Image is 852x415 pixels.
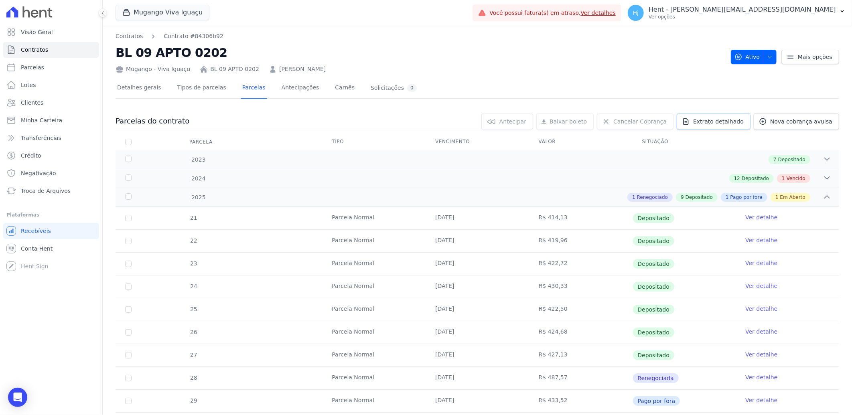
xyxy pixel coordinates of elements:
a: Nova cobrança avulsa [754,113,839,130]
input: Só é possível selecionar pagamentos em aberto [125,261,132,267]
th: Vencimento [426,134,529,150]
input: Só é possível selecionar pagamentos em aberto [125,238,132,244]
span: Em Aberto [780,194,805,201]
span: Depositado [633,305,675,314]
span: Depositado [633,328,675,337]
span: Renegociada [633,373,679,383]
td: R$ 414,13 [529,207,633,229]
a: Troca de Arquivos [3,183,99,199]
td: [DATE] [426,367,529,389]
span: Minha Carteira [21,116,62,124]
span: Troca de Arquivos [21,187,71,195]
a: Ver detalhe [745,328,777,336]
a: Ver detalhes [581,10,616,16]
a: Ver detalhe [745,236,777,244]
span: 12 [734,175,740,182]
a: [PERSON_NAME] [279,65,326,73]
span: Pago por fora [633,396,680,406]
span: Contratos [21,46,48,54]
span: 1 [782,175,785,182]
span: Negativação [21,169,56,177]
span: Lotes [21,81,36,89]
span: Depositado [633,350,675,360]
td: R$ 422,50 [529,298,633,321]
td: Parcela Normal [322,390,426,412]
a: Negativação [3,165,99,181]
span: 2025 [191,193,206,202]
input: Só é possível selecionar pagamentos em aberto [125,352,132,358]
a: Parcelas [241,78,267,99]
td: [DATE] [426,230,529,252]
div: Mugango - Viva Iguaçu [116,65,190,73]
input: Só é possível selecionar pagamentos em aberto [125,329,132,336]
td: [DATE] [426,390,529,412]
a: Minha Carteira [3,112,99,128]
span: Extrato detalhado [693,117,744,126]
a: Solicitações0 [369,78,418,99]
td: Parcela Normal [322,344,426,366]
td: [DATE] [426,321,529,344]
td: Parcela Normal [322,298,426,321]
span: Parcelas [21,63,44,71]
span: Hj [633,10,639,16]
a: Visão Geral [3,24,99,40]
input: Só é possível selecionar pagamentos em aberto [125,375,132,381]
span: 23 [189,260,197,267]
div: Open Intercom Messenger [8,388,27,407]
span: 2023 [191,156,206,164]
a: Parcelas [3,59,99,75]
a: Carnês [333,78,356,99]
span: Você possui fatura(s) em atraso. [489,9,616,17]
a: BL 09 APTO 0202 [210,65,259,73]
h2: BL 09 APTO 0202 [116,44,724,62]
span: 9 [681,194,684,201]
span: Depositado [633,236,675,246]
a: Ver detalhe [745,305,777,313]
td: Parcela Normal [322,275,426,298]
span: 1 [632,194,635,201]
span: Depositado [686,194,713,201]
a: Crédito [3,148,99,164]
a: Clientes [3,95,99,111]
td: [DATE] [426,275,529,298]
span: Ativo [734,50,760,64]
h3: Parcelas do contrato [116,116,189,126]
a: Contratos [3,42,99,58]
span: Pago por fora [730,194,763,201]
span: 26 [189,329,197,335]
span: Vencido [787,175,805,182]
td: [DATE] [426,253,529,275]
span: 22 [189,237,197,244]
span: Depositado [633,213,675,223]
td: R$ 433,52 [529,390,633,412]
span: Clientes [21,99,43,107]
span: Crédito [21,152,41,160]
p: Hent - [PERSON_NAME][EMAIL_ADDRESS][DOMAIN_NAME] [649,6,836,14]
a: Tipos de parcelas [176,78,228,99]
input: Só é possível selecionar pagamentos em aberto [125,398,132,404]
td: R$ 427,13 [529,344,633,366]
a: Contratos [116,32,143,40]
span: Renegociado [637,194,668,201]
span: 24 [189,283,197,289]
span: 27 [189,352,197,358]
a: Conta Hent [3,241,99,257]
td: Parcela Normal [322,367,426,389]
span: 29 [189,397,197,404]
td: R$ 419,96 [529,230,633,252]
a: Ver detalhe [745,213,777,221]
a: Ver detalhe [745,396,777,404]
button: Mugango Viva Iguaçu [116,5,209,20]
span: 1 [775,194,779,201]
input: Só é possível selecionar pagamentos em aberto [125,215,132,221]
td: [DATE] [426,207,529,229]
span: Depositado [633,259,675,269]
a: Mais opções [781,50,839,64]
span: 28 [189,375,197,381]
span: 7 [773,156,777,163]
a: Detalhes gerais [116,78,163,99]
th: Situação [633,134,736,150]
div: 0 [407,84,417,92]
span: Nova cobrança avulsa [770,117,832,126]
a: Ver detalhe [745,259,777,267]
